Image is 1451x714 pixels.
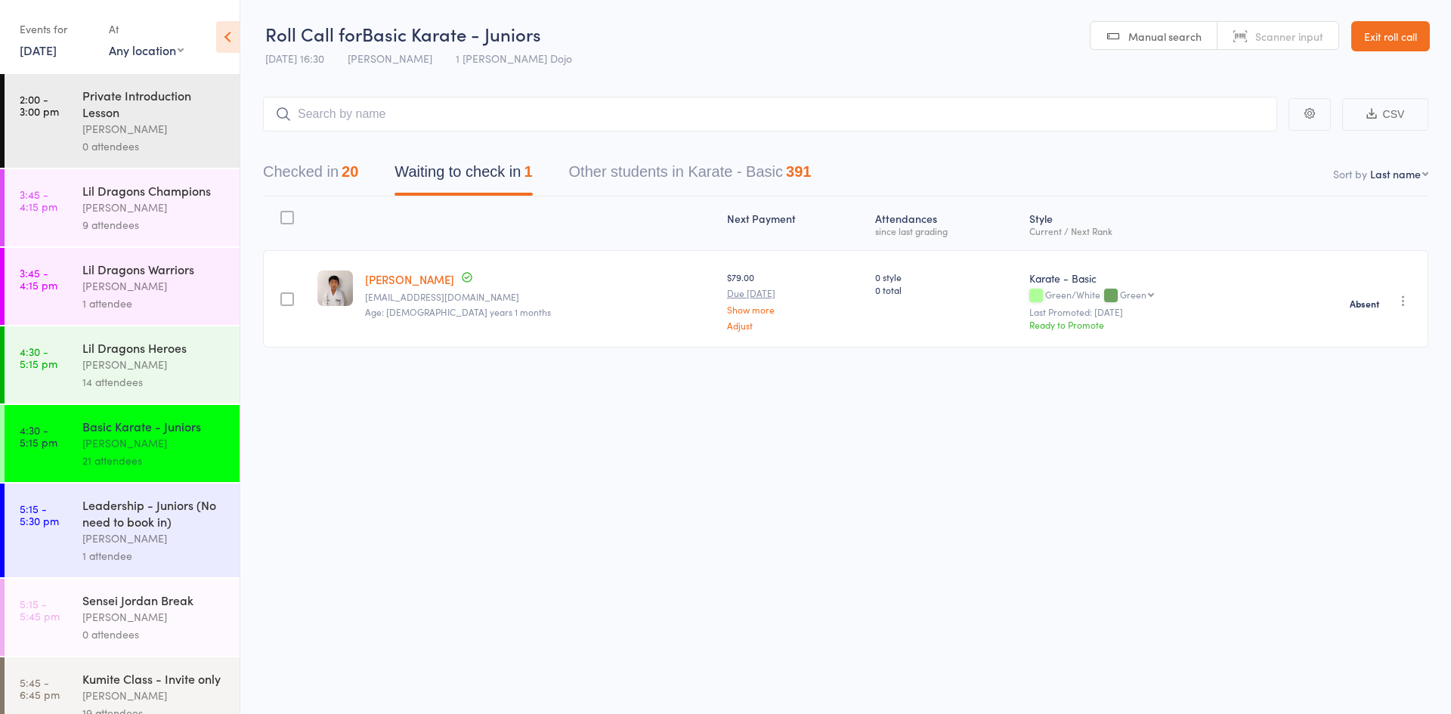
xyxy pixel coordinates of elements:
[20,676,60,700] time: 5:45 - 6:45 pm
[20,17,94,42] div: Events for
[82,277,227,295] div: [PERSON_NAME]
[82,608,227,626] div: [PERSON_NAME]
[727,304,863,314] a: Show more
[786,163,811,180] div: 391
[82,199,227,216] div: [PERSON_NAME]
[875,270,1018,283] span: 0 style
[20,267,57,291] time: 3:45 - 4:15 pm
[569,156,812,196] button: Other students in Karate - Basic391
[265,51,324,66] span: [DATE] 16:30
[82,434,227,452] div: [PERSON_NAME]
[82,418,227,434] div: Basic Karate - Juniors
[456,51,572,66] span: 1 [PERSON_NAME] Dojo
[1029,289,1267,302] div: Green/White
[317,270,353,306] img: image1749859274.png
[365,271,454,287] a: [PERSON_NAME]
[1128,29,1202,44] span: Manual search
[82,120,227,138] div: [PERSON_NAME]
[82,182,227,199] div: Lil Dragons Champions
[82,138,227,155] div: 0 attendees
[109,42,184,58] div: Any location
[82,547,227,564] div: 1 attendee
[5,169,240,246] a: 3:45 -4:15 pmLil Dragons Champions[PERSON_NAME]9 attendees
[869,203,1024,243] div: Atten­dances
[82,373,227,391] div: 14 attendees
[82,452,227,469] div: 21 attendees
[1351,21,1430,51] a: Exit roll call
[1029,307,1267,317] small: Last Promoted: [DATE]
[5,579,240,656] a: 5:15 -5:45 pmSensei Jordan Break[PERSON_NAME]0 attendees
[1350,298,1379,310] strong: Absent
[82,530,227,547] div: [PERSON_NAME]
[1370,166,1421,181] div: Last name
[1029,318,1267,331] div: Ready to Promote
[1255,29,1323,44] span: Scanner input
[263,97,1277,131] input: Search by name
[82,261,227,277] div: Lil Dragons Warriors
[20,345,57,369] time: 4:30 - 5:15 pm
[721,203,869,243] div: Next Payment
[342,163,358,180] div: 20
[5,74,240,168] a: 2:00 -3:00 pmPrivate Introduction Lesson[PERSON_NAME]0 attendees
[82,295,227,312] div: 1 attendee
[875,283,1018,296] span: 0 total
[365,292,715,302] small: nancyfan2u@hotmail.com
[365,305,551,318] span: Age: [DEMOGRAPHIC_DATA] years 1 months
[82,687,227,704] div: [PERSON_NAME]
[1023,203,1273,243] div: Style
[1029,226,1267,236] div: Current / Next Rank
[362,21,541,46] span: Basic Karate - Juniors
[5,326,240,403] a: 4:30 -5:15 pmLil Dragons Heroes[PERSON_NAME]14 attendees
[727,288,863,298] small: Due [DATE]
[20,42,57,58] a: [DATE]
[394,156,532,196] button: Waiting to check in1
[1029,270,1267,286] div: Karate - Basic
[20,188,57,212] time: 3:45 - 4:15 pm
[265,21,362,46] span: Roll Call for
[1120,289,1146,299] div: Green
[109,17,184,42] div: At
[5,248,240,325] a: 3:45 -4:15 pmLil Dragons Warriors[PERSON_NAME]1 attendee
[524,163,532,180] div: 1
[1333,166,1367,181] label: Sort by
[1342,98,1428,131] button: CSV
[5,405,240,482] a: 4:30 -5:15 pmBasic Karate - Juniors[PERSON_NAME]21 attendees
[82,626,227,643] div: 0 attendees
[5,484,240,577] a: 5:15 -5:30 pmLeadership - Juniors (No need to book in)[PERSON_NAME]1 attendee
[263,156,358,196] button: Checked in20
[82,87,227,120] div: Private Introduction Lesson
[82,339,227,356] div: Lil Dragons Heroes
[82,356,227,373] div: [PERSON_NAME]
[727,320,863,330] a: Adjust
[82,592,227,608] div: Sensei Jordan Break
[82,670,227,687] div: Kumite Class - Invite only
[20,502,59,527] time: 5:15 - 5:30 pm
[82,216,227,233] div: 9 attendees
[20,598,60,622] time: 5:15 - 5:45 pm
[82,496,227,530] div: Leadership - Juniors (No need to book in)
[875,226,1018,236] div: since last grading
[20,424,57,448] time: 4:30 - 5:15 pm
[348,51,432,66] span: [PERSON_NAME]
[727,270,863,330] div: $79.00
[20,93,59,117] time: 2:00 - 3:00 pm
